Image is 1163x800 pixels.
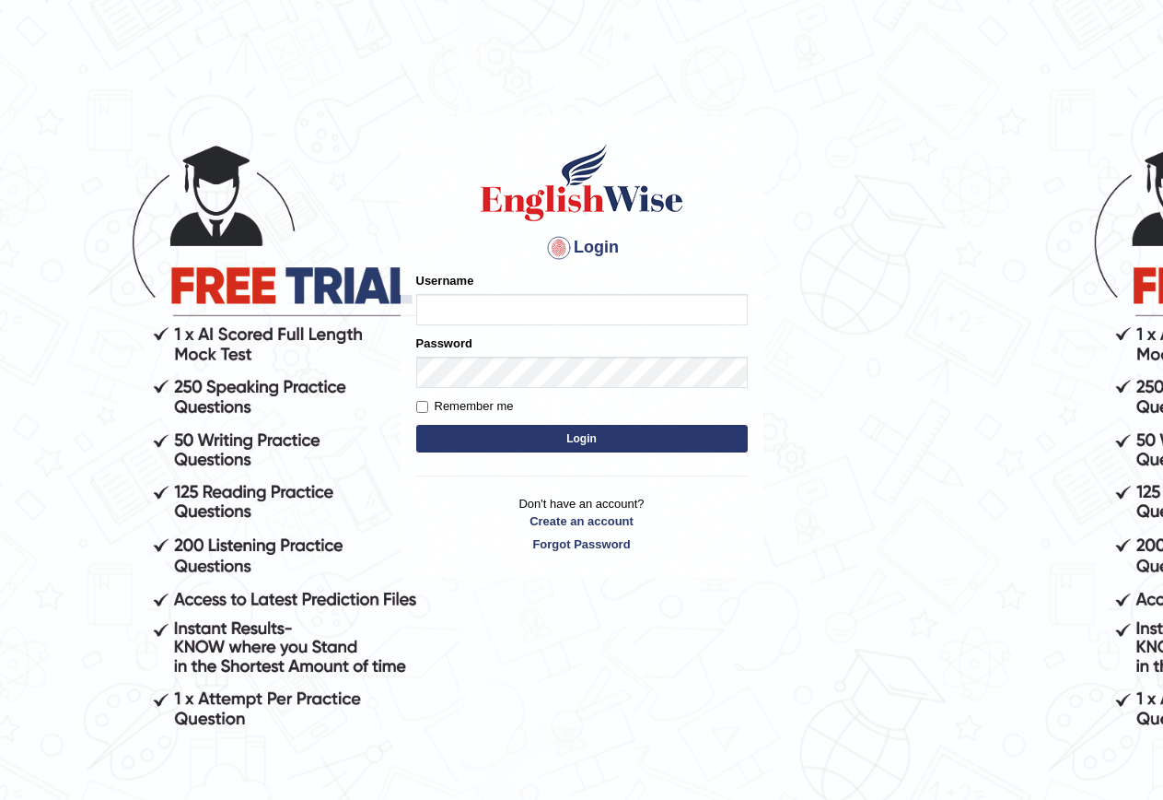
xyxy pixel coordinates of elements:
[416,401,428,413] input: Remember me
[416,233,748,263] h4: Login
[416,397,514,416] label: Remember me
[416,272,474,289] label: Username
[477,141,687,224] img: Logo of English Wise sign in for intelligent practice with AI
[416,495,748,552] p: Don't have an account?
[416,512,748,530] a: Create an account
[416,535,748,553] a: Forgot Password
[416,425,748,453] button: Login
[416,335,472,352] label: Password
